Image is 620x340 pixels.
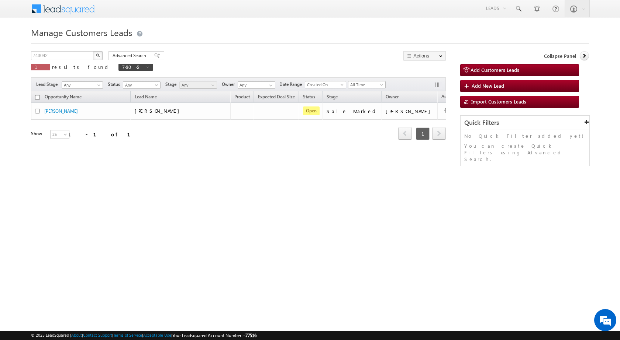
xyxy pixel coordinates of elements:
[471,67,519,73] span: Add Customers Leads
[327,108,378,115] div: Sale Marked
[52,64,111,70] span: results found
[258,94,295,99] span: Expected Deal Size
[83,333,112,337] a: Contact Support
[131,93,161,102] span: Lead Name
[432,128,446,140] a: next
[222,81,238,88] span: Owner
[234,94,250,99] span: Product
[68,130,139,139] div: 1 - 1 of 1
[45,94,82,99] span: Opportunity Name
[416,127,430,140] span: 1
[279,81,305,88] span: Date Range
[472,83,504,89] span: Add New Lead
[122,64,142,70] span: 743042
[50,130,69,139] a: 25
[135,108,183,114] span: [PERSON_NAME]
[179,81,217,89] a: Any
[303,106,320,115] span: Open
[438,92,460,102] span: Actions
[41,93,85,102] a: Opportunity Name
[35,64,46,70] span: 1
[471,98,526,105] span: Import Customers Leads
[348,81,383,88] span: All Time
[403,51,446,60] button: Actions
[113,333,142,337] a: Terms of Service
[305,81,344,88] span: Created On
[123,82,158,88] span: Any
[432,127,446,140] span: next
[62,81,103,89] a: Any
[464,143,586,162] p: You can create Quick Filters using Advanced Search.
[113,52,148,59] span: Advanced Search
[172,333,256,338] span: Your Leadsquared Account Number is
[348,81,386,88] a: All Time
[51,131,70,138] span: 25
[265,82,275,89] a: Show All Items
[31,27,132,38] span: Manage Customers Leads
[96,53,100,57] img: Search
[461,116,589,130] div: Quick Filters
[238,81,275,89] input: Type to Search
[299,93,319,102] a: Status
[544,53,576,59] span: Collapse Panel
[386,94,399,99] span: Owner
[62,82,100,88] span: Any
[31,130,44,137] div: Show
[31,332,256,339] span: © 2025 LeadSquared | | | | |
[108,81,123,88] span: Status
[386,108,434,115] div: [PERSON_NAME]
[305,81,346,88] a: Created On
[323,93,341,102] a: Stage
[180,82,215,88] span: Any
[165,81,179,88] span: Stage
[35,95,40,100] input: Check all records
[44,108,78,114] a: [PERSON_NAME]
[464,133,586,139] p: No Quick Filter added yet!
[254,93,299,102] a: Expected Deal Size
[398,128,412,140] a: prev
[71,333,82,337] a: About
[398,127,412,140] span: prev
[36,81,61,88] span: Lead Stage
[245,333,256,338] span: 77516
[143,333,171,337] a: Acceptable Use
[123,81,161,89] a: Any
[327,94,338,99] span: Stage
